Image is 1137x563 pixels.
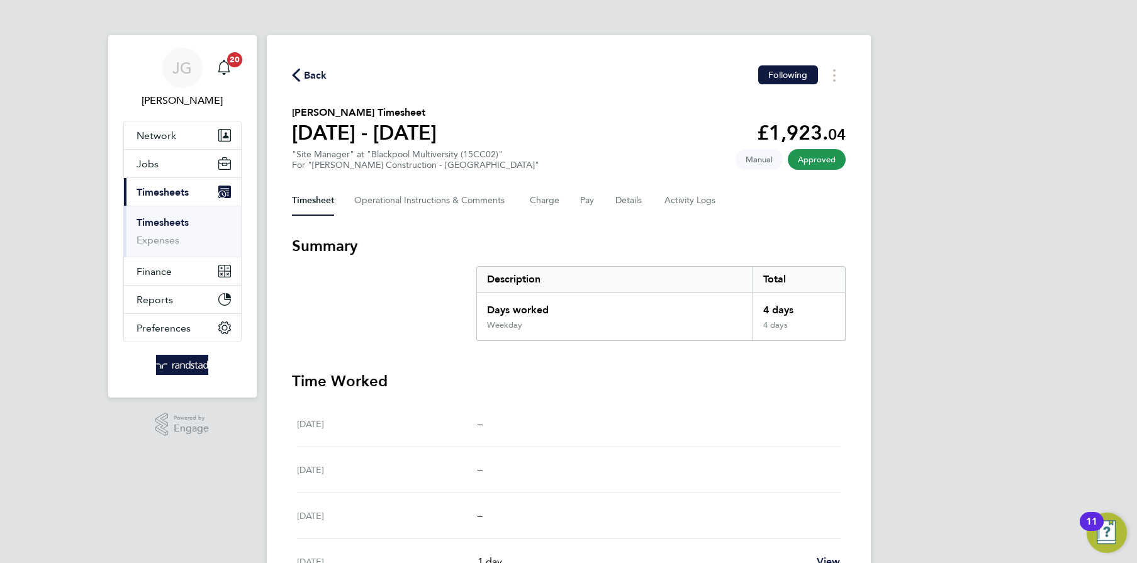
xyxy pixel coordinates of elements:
button: Activity Logs [664,186,717,216]
a: Powered byEngage [155,413,209,437]
span: 04 [828,125,846,143]
span: – [478,464,483,476]
span: Reports [137,294,173,306]
div: [DATE] [297,508,478,523]
button: Timesheets [124,178,241,206]
a: Timesheets [137,216,189,228]
span: Joe Gill [123,93,242,108]
div: Summary [476,266,846,341]
span: Engage [174,423,209,434]
span: This timesheet was manually created. [736,149,783,170]
button: Timesheets Menu [823,65,846,85]
span: – [478,418,483,430]
span: Preferences [137,322,191,334]
a: Go to home page [123,355,242,375]
span: JG [172,60,192,76]
button: Reports [124,286,241,313]
button: Following [758,65,817,84]
div: For "[PERSON_NAME] Construction - [GEOGRAPHIC_DATA]" [292,160,539,170]
h2: [PERSON_NAME] Timesheet [292,105,437,120]
button: Jobs [124,150,241,177]
span: Jobs [137,158,159,170]
button: Network [124,121,241,149]
h3: Time Worked [292,371,846,391]
a: Expenses [137,234,179,246]
app-decimal: £1,923. [757,121,846,145]
div: Total [753,267,844,292]
a: 20 [211,48,237,88]
div: Timesheets [124,206,241,257]
span: Back [304,68,327,83]
div: "Site Manager" at "Blackpool Multiversity (15CC02)" [292,149,539,170]
a: JG[PERSON_NAME] [123,48,242,108]
button: Back [292,67,327,83]
h1: [DATE] - [DATE] [292,120,437,145]
img: randstad-logo-retina.png [156,355,208,375]
button: Preferences [124,314,241,342]
button: Pay [580,186,595,216]
button: Charge [530,186,560,216]
div: [DATE] [297,416,478,432]
span: Finance [137,265,172,277]
span: Following [768,69,807,81]
span: Timesheets [137,186,189,198]
span: – [478,510,483,521]
div: [DATE] [297,462,478,477]
div: 4 days [753,293,844,320]
span: 20 [227,52,242,67]
button: Timesheet [292,186,334,216]
nav: Main navigation [108,35,257,398]
button: Operational Instructions & Comments [354,186,510,216]
span: Network [137,130,176,142]
div: Description [477,267,753,292]
button: Details [615,186,644,216]
div: 4 days [753,320,844,340]
button: Finance [124,257,241,285]
div: Weekday [487,320,522,330]
div: Days worked [477,293,753,320]
span: Powered by [174,413,209,423]
h3: Summary [292,236,846,256]
div: 11 [1086,521,1097,538]
span: This timesheet has been approved. [788,149,846,170]
button: Open Resource Center, 11 new notifications [1087,513,1127,553]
